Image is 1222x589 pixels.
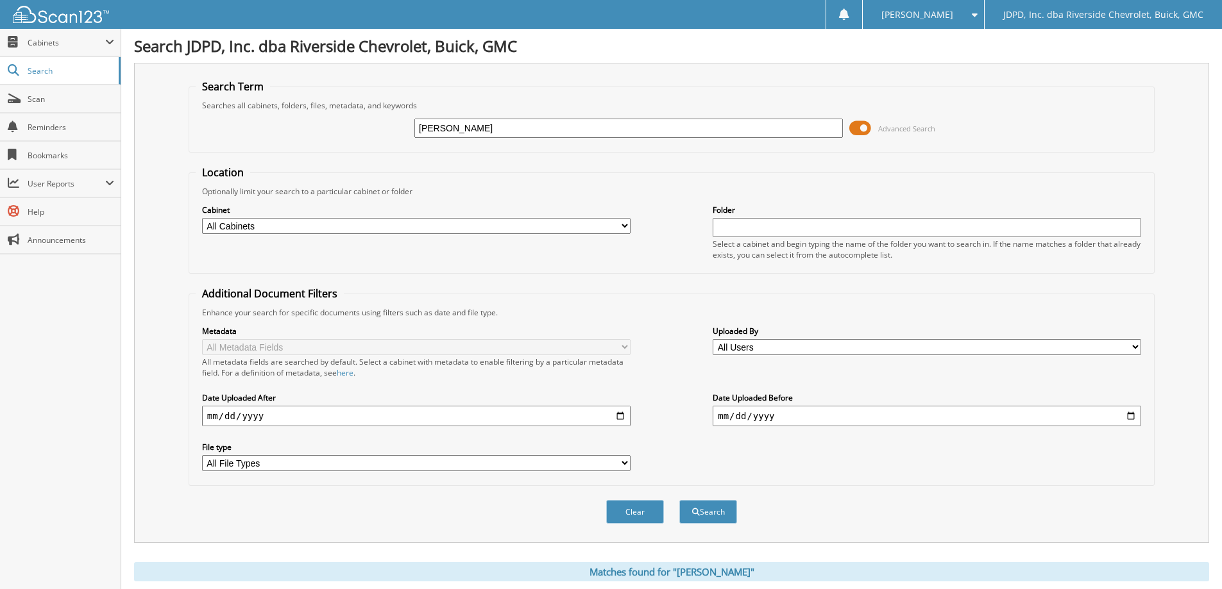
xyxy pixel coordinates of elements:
[679,500,737,524] button: Search
[134,35,1209,56] h1: Search JDPD, Inc. dba Riverside Chevrolet, Buick, GMC
[196,307,1148,318] div: Enhance your search for specific documents using filters such as date and file type.
[13,6,109,23] img: scan123-logo-white.svg
[606,500,664,524] button: Clear
[28,235,114,245] span: Announcements
[134,562,1209,581] div: Matches found for "[PERSON_NAME]"
[713,406,1141,426] input: end
[878,124,935,133] span: Advanced Search
[196,186,1148,197] div: Optionally limit your search to a particular cabinet or folder
[202,442,631,452] label: File type
[202,406,631,426] input: start
[337,367,353,378] a: here
[713,238,1141,260] div: Select a cabinet and begin typing the name of the folder you want to search in. If the name match...
[28,37,105,48] span: Cabinets
[713,204,1141,215] label: Folder
[202,204,631,215] label: Cabinet
[28,65,112,76] span: Search
[196,165,250,179] legend: Location
[202,356,631,378] div: All metadata fields are searched by default. Select a cabinet with metadata to enable filtering b...
[881,11,953,19] span: [PERSON_NAME]
[1003,11,1203,19] span: JDPD, Inc. dba Riverside Chevrolet, Buick, GMC
[713,392,1141,403] label: Date Uploaded Before
[196,100,1148,111] div: Searches all cabinets, folders, files, metadata, and keywords
[28,150,114,161] span: Bookmarks
[28,178,105,189] span: User Reports
[28,122,114,133] span: Reminders
[196,79,270,94] legend: Search Term
[28,206,114,217] span: Help
[196,286,344,301] legend: Additional Document Filters
[202,392,631,403] label: Date Uploaded After
[28,94,114,104] span: Scan
[713,326,1141,336] label: Uploaded By
[202,326,631,336] label: Metadata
